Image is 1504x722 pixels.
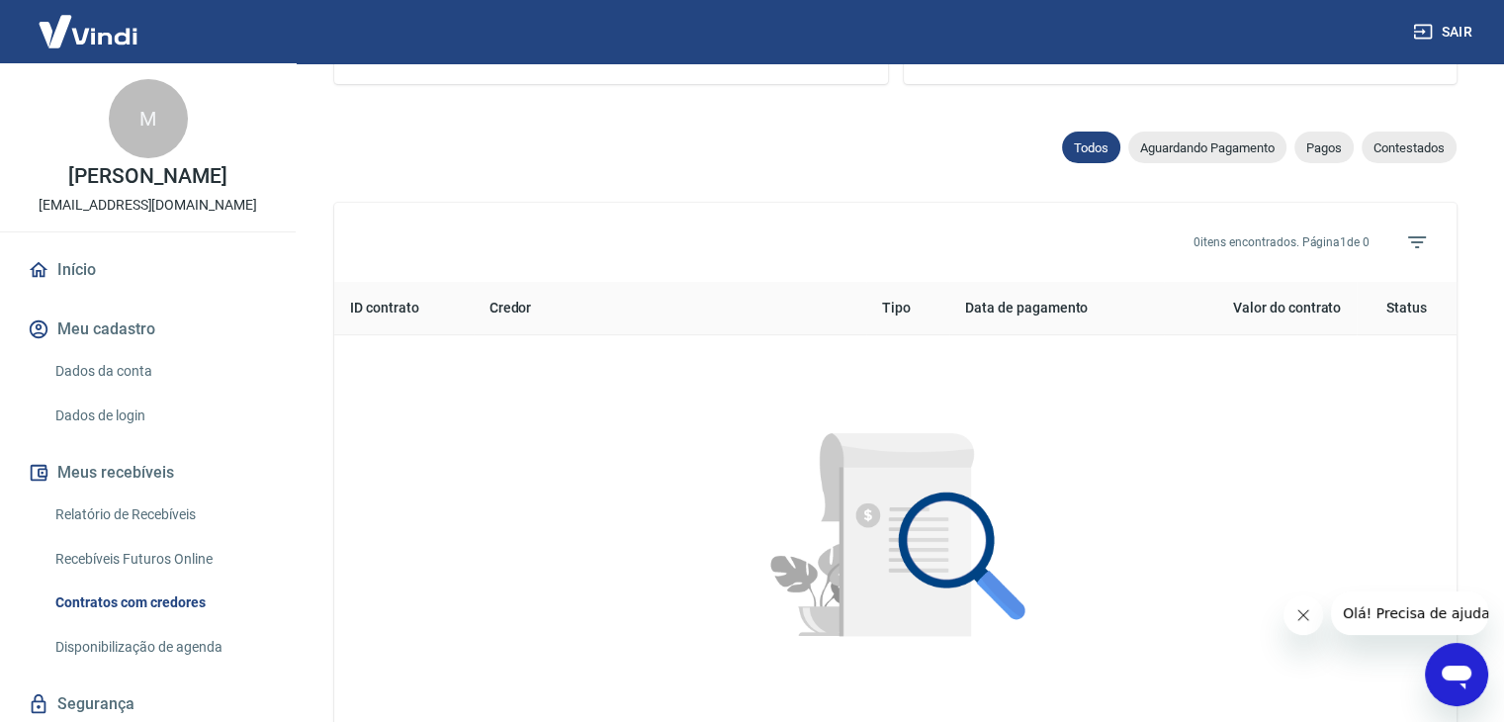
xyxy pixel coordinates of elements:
[1294,132,1354,163] div: Pagos
[1409,14,1480,50] button: Sair
[1194,233,1370,251] p: 0 itens encontrados. Página 1 de 0
[47,495,272,535] a: Relatório de Recebíveis
[949,282,1163,335] th: Data de pagamento
[1393,219,1441,266] span: Filtros
[47,583,272,623] a: Contratos com credores
[1283,595,1323,635] iframe: Fechar mensagem
[109,79,188,158] div: M
[47,627,272,668] a: Disponibilização de agenda
[12,14,166,30] span: Olá! Precisa de ajuda?
[1362,132,1457,163] div: Contestados
[47,351,272,392] a: Dados da conta
[1128,140,1286,155] span: Aguardando Pagamento
[68,166,226,187] p: [PERSON_NAME]
[334,282,474,335] th: ID contrato
[47,539,272,580] a: Recebíveis Futuros Online
[1362,140,1457,155] span: Contestados
[24,308,272,351] button: Meu cadastro
[24,1,152,61] img: Vindi
[24,451,272,495] button: Meus recebíveis
[1128,132,1286,163] div: Aguardando Pagamento
[1062,140,1120,155] span: Todos
[1425,643,1488,706] iframe: Botão para abrir a janela de mensagens
[47,396,272,436] a: Dados de login
[721,367,1070,716] img: Nenhum item encontrado
[24,248,272,292] a: Início
[39,195,257,216] p: [EMAIL_ADDRESS][DOMAIN_NAME]
[1062,132,1120,163] div: Todos
[1164,282,1358,335] th: Valor do contrato
[1331,591,1488,635] iframe: Mensagem da empresa
[1357,282,1457,335] th: Status
[474,282,866,335] th: Credor
[1294,140,1354,155] span: Pagos
[866,282,949,335] th: Tipo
